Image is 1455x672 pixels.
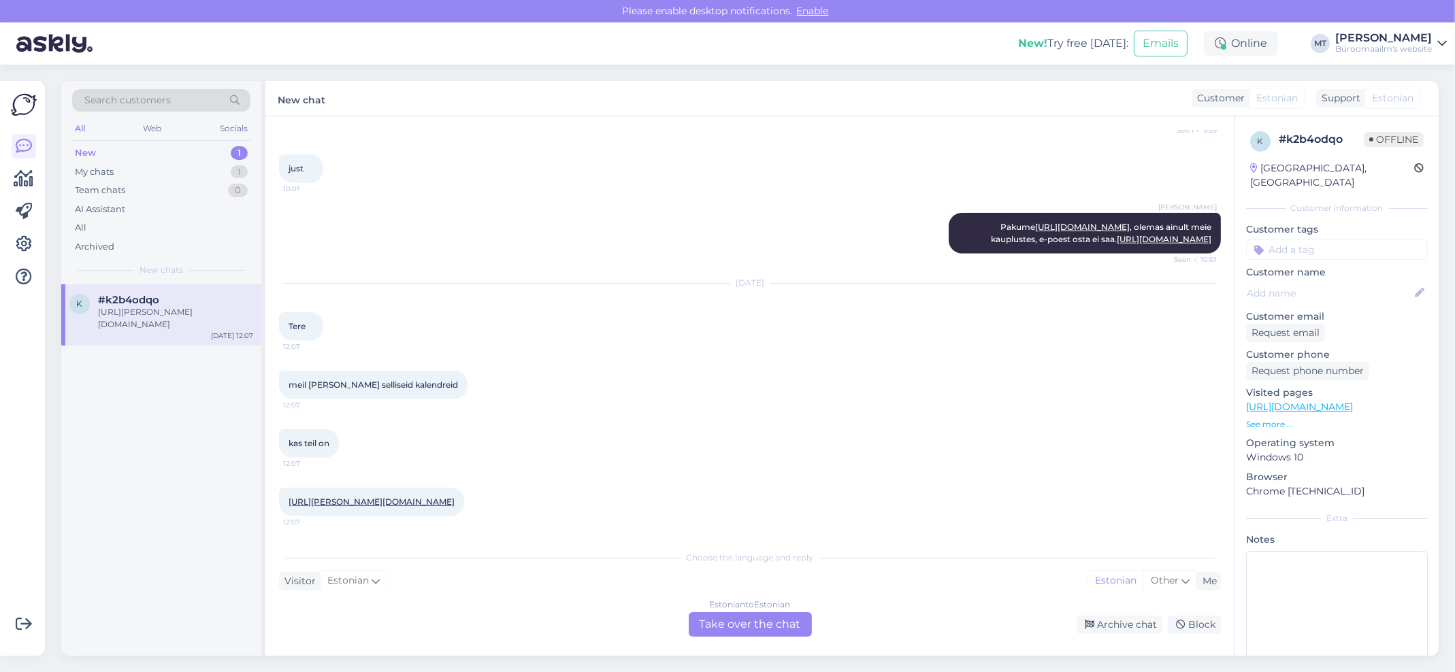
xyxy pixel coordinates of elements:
[98,294,159,306] span: #k2b4odqo
[1246,386,1428,400] p: Visited pages
[1088,571,1143,591] div: Estonian
[289,380,458,390] span: meil [PERSON_NAME] selliseid kalendreid
[279,552,1221,564] div: Choose the language and reply
[1117,234,1211,244] a: [URL][DOMAIN_NAME]
[228,184,248,197] div: 0
[710,599,791,611] div: Estonian to Estonian
[289,321,306,331] span: Tere
[77,299,83,309] span: k
[231,165,248,179] div: 1
[1246,265,1428,280] p: Customer name
[289,163,304,173] span: just
[283,400,334,410] span: 12:07
[1166,254,1217,265] span: Seen ✓ 10:01
[1335,33,1447,54] a: [PERSON_NAME]Büroomaailm's website
[1246,401,1353,413] a: [URL][DOMAIN_NAME]
[11,92,37,118] img: Askly Logo
[1204,31,1278,56] div: Online
[1134,31,1188,56] button: Emails
[75,165,114,179] div: My chats
[75,240,114,254] div: Archived
[1077,616,1162,634] div: Archive chat
[289,438,329,448] span: kas teil on
[141,120,165,137] div: Web
[1256,91,1298,105] span: Estonian
[1335,44,1432,54] div: Büroomaailm's website
[1372,91,1413,105] span: Estonian
[1035,222,1130,232] a: [URL][DOMAIN_NAME]
[1246,484,1428,499] p: Chrome [TECHNICAL_ID]
[98,306,253,331] div: [URL][PERSON_NAME][DOMAIN_NAME]
[689,612,812,637] div: Take over the chat
[84,93,171,107] span: Search customers
[1246,324,1325,342] div: Request email
[72,120,88,137] div: All
[1197,574,1217,588] div: Me
[279,277,1221,289] div: [DATE]
[1246,239,1428,260] input: Add a tag
[1246,533,1428,547] p: Notes
[217,120,250,137] div: Socials
[75,203,125,216] div: AI Assistant
[1166,125,1217,135] span: Seen ✓ 9:59
[991,222,1213,244] span: Pakume , olemas ainult meie kauplustes, e-poest osta ei saa.
[278,89,325,107] label: New chat
[279,574,316,588] div: Visitor
[793,5,833,17] span: Enable
[1168,616,1221,634] div: Block
[231,146,248,160] div: 1
[75,221,86,235] div: All
[1279,131,1364,148] div: # k2b4odqo
[327,573,369,588] span: Estonian
[1246,348,1428,362] p: Customer phone
[283,458,334,469] span: 12:07
[75,184,125,197] div: Team chats
[1250,161,1414,190] div: [GEOGRAPHIC_DATA], [GEOGRAPHIC_DATA]
[1364,132,1424,147] span: Offline
[1247,286,1412,301] input: Add name
[1311,34,1330,53] div: MT
[283,184,334,194] span: 10:01
[1151,574,1179,586] span: Other
[1246,450,1428,465] p: Windows 10
[289,497,455,507] a: [URL][PERSON_NAME][DOMAIN_NAME]
[1316,91,1360,105] div: Support
[1246,202,1428,214] div: Customer information
[1335,33,1432,44] div: [PERSON_NAME]
[1258,136,1264,146] span: k
[1158,202,1217,212] span: [PERSON_NAME]
[1018,37,1047,50] b: New!
[211,331,253,341] div: [DATE] 12:07
[75,146,96,160] div: New
[1018,35,1128,52] div: Try free [DATE]:
[1246,418,1428,431] p: See more ...
[1246,512,1428,524] div: Extra
[1192,91,1245,105] div: Customer
[1246,309,1428,324] p: Customer email
[1246,362,1369,380] div: Request phone number
[1246,436,1428,450] p: Operating system
[1246,470,1428,484] p: Browser
[283,517,334,527] span: 12:07
[283,341,334,352] span: 12:07
[1246,222,1428,237] p: Customer tags
[140,264,183,276] span: New chats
